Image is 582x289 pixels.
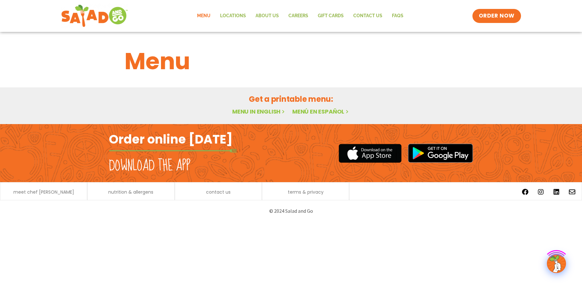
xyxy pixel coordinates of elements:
p: © 2024 Salad and Go [112,207,470,215]
a: FAQs [387,9,408,23]
h2: Download the app [109,157,190,175]
a: meet chef [PERSON_NAME] [13,190,74,194]
a: contact us [206,190,231,194]
span: ORDER NOW [479,12,515,20]
img: google_play [408,144,473,163]
a: Locations [215,9,251,23]
img: appstore [339,143,402,164]
a: nutrition & allergens [108,190,153,194]
a: Menu [192,9,215,23]
a: GIFT CARDS [313,9,348,23]
a: Contact Us [348,9,387,23]
h2: Order online [DATE] [109,131,233,147]
a: About Us [251,9,284,23]
a: Menu in English [232,107,286,115]
nav: Menu [192,9,408,23]
h2: Get a printable menu: [125,93,457,105]
a: ORDER NOW [472,9,521,23]
h1: Menu [125,44,457,78]
a: Menú en español [292,107,350,115]
img: new-SAG-logo-768×292 [61,3,128,29]
a: Careers [284,9,313,23]
a: terms & privacy [288,190,324,194]
img: fork [109,149,237,152]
